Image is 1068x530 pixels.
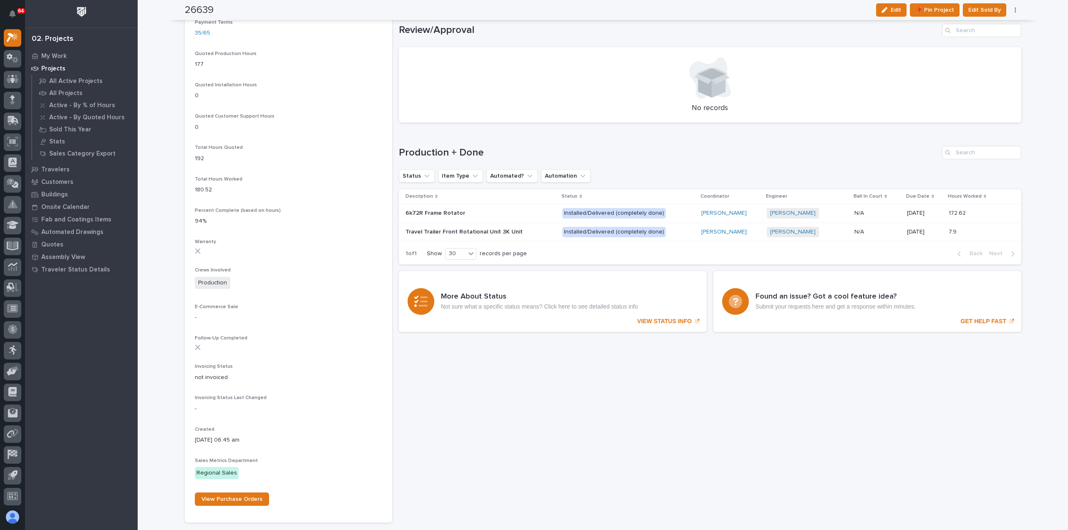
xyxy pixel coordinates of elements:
[41,178,73,186] p: Customers
[406,227,524,236] p: Travel Trailer Front Rotational Unit 3K Unit
[195,277,230,289] span: Production
[25,263,138,276] a: Traveler Status Details
[756,303,916,310] p: Submit your requests here and get a response within minutes.
[195,29,210,38] a: 35/65
[989,250,1008,257] span: Next
[399,223,1021,241] tr: Travel Trailer Front Rotational Unit 3K UnitTravel Trailer Front Rotational Unit 3K Unit Installe...
[10,10,21,23] div: Notifications64
[41,166,70,173] p: Travelers
[406,208,467,217] p: 6k72R Frame Rotator
[25,188,138,201] a: Buildings
[25,251,138,263] a: Assembly View
[41,65,65,73] p: Projects
[399,24,939,36] h1: Review/Approval
[409,104,1011,113] p: No records
[4,508,21,526] button: users-avatar
[32,75,138,87] a: All Active Projects
[49,126,91,133] p: Sold This Year
[185,4,214,16] h2: 26639
[49,102,115,109] p: Active - By % of Hours
[949,208,967,217] p: 172.62
[770,210,816,217] a: [PERSON_NAME]
[562,227,666,237] div: Installed/Delivered (completely done)
[195,145,243,150] span: Total Hours Quoted
[195,336,247,341] span: Follow-Up Completed
[713,271,1021,332] a: GET HELP FAST
[25,213,138,226] a: Fab and Coatings Items
[195,404,382,413] p: -
[399,244,423,264] p: 1 of 1
[756,292,916,301] h3: Found an issue? Got a cool feature idea?
[961,318,1006,325] p: GET HELP FAST
[195,123,382,132] p: 0
[854,192,882,201] p: Ball In Court
[195,427,214,432] span: Created
[701,210,747,217] a: [PERSON_NAME]
[195,467,239,479] div: Regional Sales
[49,138,65,146] p: Stats
[399,204,1021,223] tr: 6k72R Frame Rotator6k72R Frame Rotator Installed/Delivered (completely done)[PERSON_NAME] [PERSON...
[195,268,231,273] span: Crews Involved
[399,271,707,332] a: VIEW STATUS INFO
[4,5,21,23] button: Notifications
[18,8,24,14] p: 64
[41,53,67,60] p: My Work
[195,51,257,56] span: Quoted Production Hours
[854,208,866,217] p: N/A
[770,229,816,236] a: [PERSON_NAME]
[195,492,269,506] a: View Purchase Orders
[406,192,433,201] p: Description
[41,191,68,198] p: Buildings
[41,229,103,236] p: Automated Drawings
[195,60,382,69] p: 177
[195,395,267,400] span: Invoicing Status Last Changed
[32,99,138,111] a: Active - By % of Hours
[49,114,125,121] p: Active - By Quoted Hours
[541,169,591,183] button: Automation
[907,229,942,236] p: [DATE]
[700,192,729,201] p: Coordinator
[910,3,960,17] button: 📌 Pin Project
[968,5,1001,15] span: Edit Sold By
[942,146,1021,159] input: Search
[906,192,929,201] p: Due Date
[32,136,138,147] a: Stats
[32,123,138,135] a: Sold This Year
[195,20,233,25] span: Payment Terms
[195,217,382,226] p: 94%
[195,186,382,194] p: 180.52
[195,313,382,322] p: -
[49,78,103,85] p: All Active Projects
[963,3,1006,17] button: Edit Sold By
[41,254,85,261] p: Assembly View
[854,227,866,236] p: N/A
[195,154,382,163] p: 192
[25,62,138,75] a: Projects
[41,241,63,249] p: Quotes
[907,210,942,217] p: [DATE]
[427,250,442,257] p: Show
[195,91,382,100] p: 0
[195,239,216,244] span: Warranty
[480,250,527,257] p: records per page
[195,114,275,119] span: Quoted Customer Support Hours
[32,87,138,99] a: All Projects
[195,83,257,88] span: Quoted Installation Hours
[441,303,638,310] p: Not sure what a specific status means? Click here to see detailed status info
[949,227,958,236] p: 7.9
[637,318,692,325] p: VIEW STATUS INFO
[438,169,483,183] button: Item Type
[25,201,138,213] a: Onsite Calendar
[41,203,90,211] p: Onsite Calendar
[74,4,89,20] img: Workspace Logo
[25,163,138,176] a: Travelers
[41,216,111,224] p: Fab and Coatings Items
[195,436,382,445] p: [DATE] 06:45 am
[195,304,238,309] span: E-Commerce Sale
[486,169,538,183] button: Automated?
[25,176,138,188] a: Customers
[195,458,258,463] span: Sales Metrics Department
[195,364,233,369] span: Invoicing Status
[25,238,138,251] a: Quotes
